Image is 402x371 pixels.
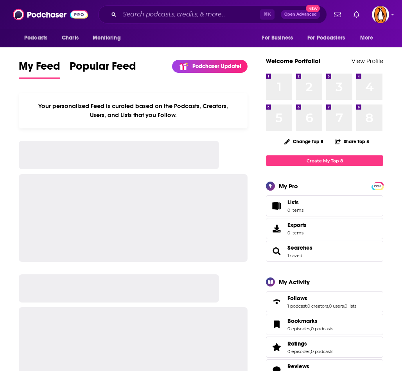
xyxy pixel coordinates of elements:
[260,9,275,20] span: ⌘ K
[266,195,383,216] a: Lists
[307,303,307,309] span: ,
[287,340,333,347] a: Ratings
[372,6,389,23] img: User Profile
[287,363,309,370] span: Reviews
[350,8,363,21] a: Show notifications dropdown
[281,10,320,19] button: Open AdvancedNew
[355,31,383,45] button: open menu
[311,326,333,331] a: 0 podcasts
[19,31,57,45] button: open menu
[266,155,383,166] a: Create My Top 8
[19,59,60,77] span: My Feed
[98,5,327,23] div: Search podcasts, credits, & more...
[310,349,311,354] span: ,
[287,363,333,370] a: Reviews
[257,31,303,45] button: open menu
[287,244,312,251] a: Searches
[266,218,383,239] a: Exports
[287,295,356,302] a: Follows
[310,326,311,331] span: ,
[24,32,47,43] span: Podcasts
[352,57,383,65] a: View Profile
[19,59,60,79] a: My Feed
[93,32,120,43] span: Monitoring
[269,200,284,211] span: Lists
[87,31,131,45] button: open menu
[287,207,303,213] span: 0 items
[328,303,329,309] span: ,
[373,183,382,189] a: PRO
[279,182,298,190] div: My Pro
[269,223,284,234] span: Exports
[13,7,88,22] img: Podchaser - Follow, Share and Rate Podcasts
[284,13,317,16] span: Open Advanced
[192,63,241,70] p: Podchaser Update!
[266,291,383,312] span: Follows
[266,241,383,262] span: Searches
[70,59,136,79] a: Popular Feed
[287,317,333,324] a: Bookmarks
[269,342,284,353] a: Ratings
[57,31,83,45] a: Charts
[266,314,383,335] span: Bookmarks
[344,303,345,309] span: ,
[120,8,260,21] input: Search podcasts, credits, & more...
[269,296,284,307] a: Follows
[287,222,307,229] span: Exports
[280,137,328,146] button: Change Top 8
[287,199,303,206] span: Lists
[306,5,320,12] span: New
[287,340,307,347] span: Ratings
[360,32,373,43] span: More
[287,326,310,331] a: 0 episodes
[266,337,383,358] span: Ratings
[287,230,307,236] span: 0 items
[287,303,307,309] a: 1 podcast
[329,303,344,309] a: 0 users
[19,93,248,128] div: Your personalized Feed is curated based on the Podcasts, Creators, Users, and Lists that you Follow.
[372,6,389,23] span: Logged in as penguin_portfolio
[372,6,389,23] button: Show profile menu
[70,59,136,77] span: Popular Feed
[287,199,299,206] span: Lists
[345,303,356,309] a: 0 lists
[262,32,293,43] span: For Business
[311,349,333,354] a: 0 podcasts
[269,246,284,257] a: Searches
[279,278,310,286] div: My Activity
[269,319,284,330] a: Bookmarks
[287,317,318,324] span: Bookmarks
[287,295,307,302] span: Follows
[331,8,344,21] a: Show notifications dropdown
[307,32,345,43] span: For Podcasters
[266,57,321,65] a: Welcome Portfolio!
[287,349,310,354] a: 0 episodes
[334,134,370,149] button: Share Top 8
[287,253,302,258] a: 1 saved
[62,32,79,43] span: Charts
[307,303,328,309] a: 0 creators
[302,31,356,45] button: open menu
